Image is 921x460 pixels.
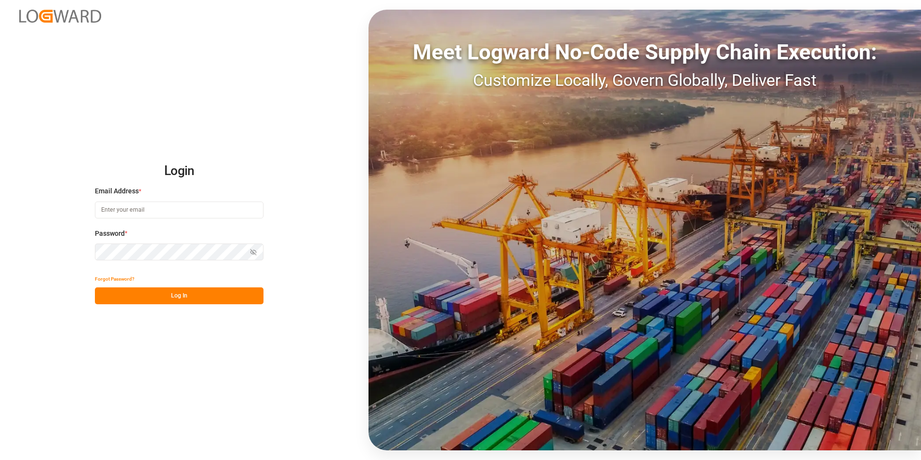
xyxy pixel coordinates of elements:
[368,68,921,93] div: Customize Locally, Govern Globally, Deliver Fast
[95,202,263,218] input: Enter your email
[368,36,921,68] div: Meet Logward No-Code Supply Chain Execution:
[95,229,125,239] span: Password
[19,10,101,23] img: Logward_new_orange.png
[95,186,139,196] span: Email Address
[95,287,263,304] button: Log In
[95,271,134,287] button: Forgot Password?
[95,156,263,187] h2: Login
